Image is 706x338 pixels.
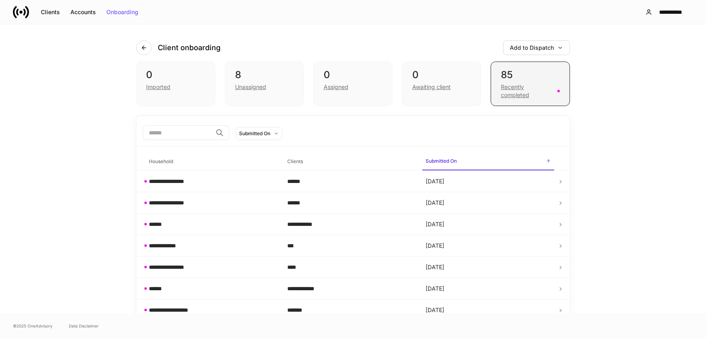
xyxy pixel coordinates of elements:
div: Submitted On [240,130,271,137]
h6: Submitted On [426,157,457,165]
span: Household [146,153,278,170]
td: [DATE] [419,214,558,235]
button: Submitted On [236,127,282,140]
div: 0Awaiting client [402,62,481,106]
div: Assigned [324,83,348,91]
div: Imported [146,83,171,91]
span: Submitted On [422,153,554,170]
div: 0Imported [136,62,215,106]
div: 0 [412,68,471,81]
button: Add to Dispatch [503,40,570,55]
div: 8 [235,68,294,81]
td: [DATE] [419,171,558,192]
div: Clients [41,9,60,15]
button: Clients [36,6,65,19]
td: [DATE] [419,278,558,300]
div: 0 [324,68,382,81]
td: [DATE] [419,300,558,321]
span: Clients [284,153,416,170]
h6: Clients [287,157,303,165]
span: © 2025 OneAdvisory [13,323,53,329]
a: Data Disclaimer [69,323,99,329]
button: Onboarding [101,6,144,19]
td: [DATE] [419,192,558,214]
div: Accounts [70,9,96,15]
div: Onboarding [106,9,138,15]
div: 0Assigned [314,62,392,106]
td: [DATE] [419,235,558,257]
h4: Client onboarding [158,43,221,53]
td: [DATE] [419,257,558,278]
div: Recently completed [501,83,552,99]
div: Unassigned [235,83,266,91]
div: 0 [146,68,205,81]
div: 85Recently completed [491,62,570,106]
div: 85 [501,68,560,81]
h6: Household [149,157,174,165]
div: 8Unassigned [225,62,304,106]
div: Add to Dispatch [510,45,563,51]
button: Accounts [65,6,101,19]
div: Awaiting client [412,83,451,91]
